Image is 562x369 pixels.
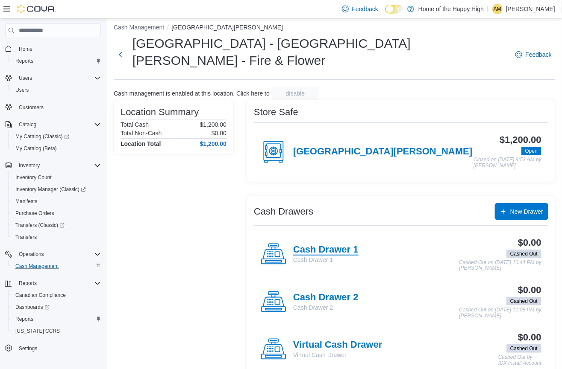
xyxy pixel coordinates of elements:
[495,203,548,220] button: New Drawer
[19,162,40,169] span: Inventory
[9,325,104,337] button: [US_STATE] CCRS
[15,160,43,171] button: Inventory
[9,84,104,96] button: Users
[9,195,104,207] button: Manifests
[494,4,501,14] span: AM
[2,342,104,354] button: Settings
[19,104,44,111] span: Customers
[521,147,541,155] span: Open
[12,56,101,66] span: Reports
[12,314,101,324] span: Reports
[2,248,104,260] button: Operations
[12,85,101,95] span: Users
[9,231,104,243] button: Transfers
[12,85,32,95] a: Users
[15,119,40,130] button: Catalog
[9,301,104,313] a: Dashboards
[9,207,104,219] button: Purchase Orders
[506,344,541,353] span: Cashed Out
[9,313,104,325] button: Reports
[286,89,305,98] span: disable
[15,304,50,311] span: Dashboards
[510,345,538,352] span: Cashed Out
[121,121,149,128] h6: Total Cash
[15,222,65,229] span: Transfers (Classic)
[12,261,101,271] span: Cash Management
[114,90,270,97] p: Cash management is enabled at this location. Click here to
[12,56,37,66] a: Reports
[212,130,227,137] p: $0.00
[526,50,552,59] span: Feedback
[518,285,541,295] h3: $0.00
[12,290,101,300] span: Canadian Compliance
[492,4,503,14] div: Acheire Muhammad-Almoguea
[114,46,127,63] button: Next
[9,55,104,67] button: Reports
[200,121,227,128] p: $1,200.00
[121,140,161,147] h4: Location Total
[19,345,37,352] span: Settings
[15,328,60,334] span: [US_STATE] CCRS
[19,75,32,81] span: Users
[2,119,104,131] button: Catalog
[512,46,555,63] a: Feedback
[271,87,319,100] button: disable
[510,297,538,305] span: Cashed Out
[19,46,32,52] span: Home
[2,277,104,289] button: Reports
[114,23,555,33] nav: An example of EuiBreadcrumbs
[2,42,104,55] button: Home
[171,24,283,31] button: [GEOGRAPHIC_DATA][PERSON_NAME]
[293,146,472,157] h4: [GEOGRAPHIC_DATA][PERSON_NAME]
[510,207,543,216] span: New Drawer
[12,184,101,195] span: Inventory Manager (Classic)
[498,354,541,366] p: Cashed Out by IDX Install Account
[15,249,47,259] button: Operations
[525,147,538,155] span: Open
[2,101,104,113] button: Customers
[2,72,104,84] button: Users
[12,172,55,183] a: Inventory Count
[15,263,59,270] span: Cash Management
[12,208,101,218] span: Purchase Orders
[15,58,33,64] span: Reports
[12,208,58,218] a: Purchase Orders
[15,102,101,113] span: Customers
[15,343,41,354] a: Settings
[114,24,164,31] button: Cash Management
[12,184,89,195] a: Inventory Manager (Classic)
[293,303,359,312] p: Cash Drawer 2
[9,142,104,154] button: My Catalog (Beta)
[338,0,382,17] a: Feedback
[15,73,101,83] span: Users
[15,44,36,54] a: Home
[293,351,383,359] p: Virtual Cash Drawer
[9,219,104,231] a: Transfers (Classic)
[15,145,57,152] span: My Catalog (Beta)
[15,292,66,299] span: Canadian Compliance
[293,340,383,351] h4: Virtual Cash Drawer
[12,302,53,312] a: Dashboards
[9,260,104,272] button: Cash Management
[506,297,541,305] span: Cashed Out
[15,102,47,113] a: Customers
[15,210,54,217] span: Purchase Orders
[9,183,104,195] a: Inventory Manager (Classic)
[2,160,104,171] button: Inventory
[12,326,101,336] span: Washington CCRS
[12,143,101,154] span: My Catalog (Beta)
[15,87,29,93] span: Users
[12,143,60,154] a: My Catalog (Beta)
[15,174,52,181] span: Inventory Count
[200,140,227,147] h4: $1,200.00
[12,220,101,230] span: Transfers (Classic)
[352,5,378,13] span: Feedback
[418,4,484,14] p: Home of the Happy High
[12,326,63,336] a: [US_STATE] CCRS
[487,4,489,14] p: |
[15,186,86,193] span: Inventory Manager (Classic)
[5,39,101,367] nav: Complex example
[121,130,162,137] h6: Total Non-Cash
[15,249,101,259] span: Operations
[459,307,541,319] p: Cashed Out on [DATE] 11:08 PM by [PERSON_NAME]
